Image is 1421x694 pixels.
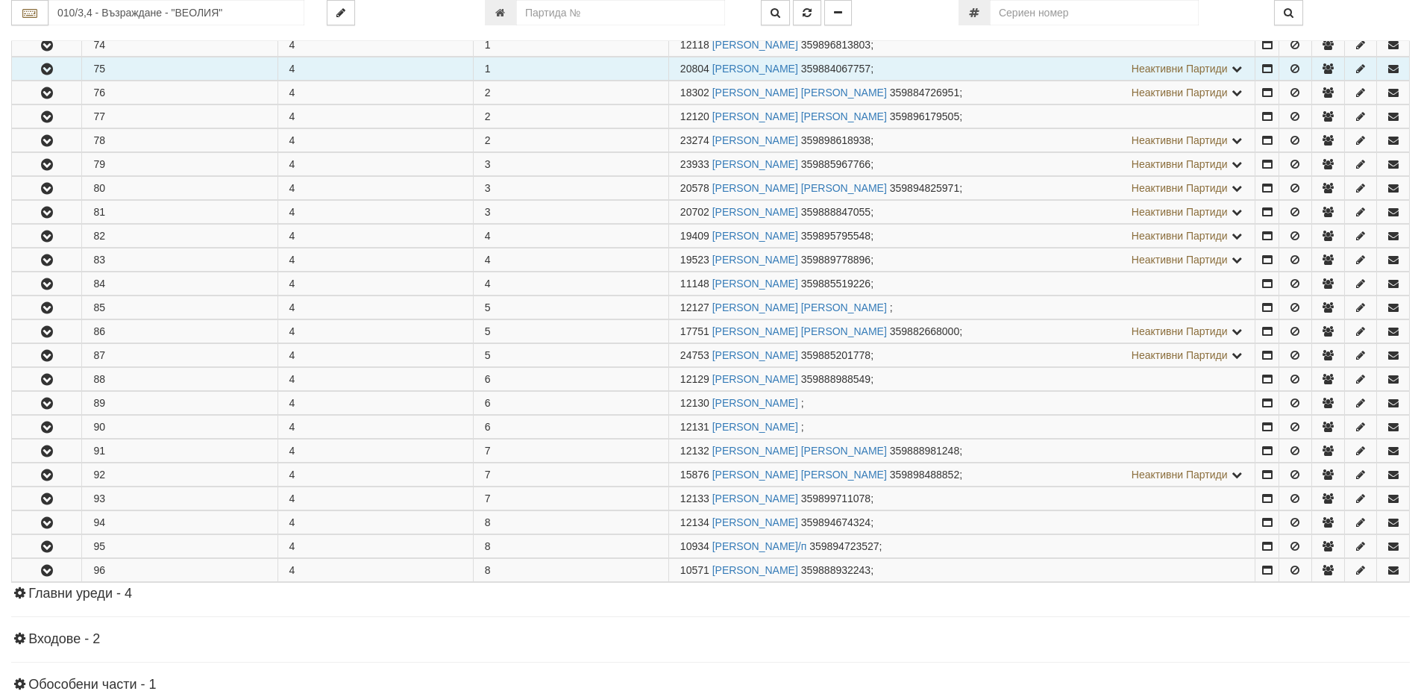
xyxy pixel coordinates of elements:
span: 359885967766 [801,158,871,170]
td: 4 [277,105,473,128]
span: 359894825971 [890,182,959,194]
span: 359884067757 [801,63,871,75]
span: 359896813803 [801,39,871,51]
td: ; [668,368,1255,391]
td: ; [668,416,1255,439]
a: [PERSON_NAME] [712,254,798,266]
a: [PERSON_NAME] [712,373,798,385]
span: 359882668000 [890,325,959,337]
td: 4 [277,511,473,534]
td: 96 [82,559,277,582]
a: [PERSON_NAME] [712,39,798,51]
span: 6 [485,373,491,385]
span: 359896179505 [890,110,959,122]
a: [PERSON_NAME] [PERSON_NAME] [712,469,887,481]
span: Партида № [680,63,709,75]
td: 4 [277,153,473,176]
td: 91 [82,440,277,463]
span: Партида № [680,540,709,552]
td: ; [668,177,1255,200]
span: 359885201778 [801,349,871,361]
span: Неактивни Партиди [1132,254,1228,266]
a: [PERSON_NAME] [712,516,798,528]
td: ; [668,272,1255,296]
span: Партида № [680,39,709,51]
td: 75 [82,57,277,81]
a: [PERSON_NAME] [712,349,798,361]
td: 4 [277,81,473,104]
a: [PERSON_NAME] [PERSON_NAME] [712,87,887,99]
span: 3 [485,182,491,194]
a: [PERSON_NAME] [712,493,798,504]
td: ; [668,225,1255,248]
span: Неактивни Партиди [1132,349,1228,361]
span: Партида № [680,230,709,242]
td: 4 [277,392,473,415]
span: 2 [485,134,491,146]
span: 359888988549 [801,373,871,385]
span: Неактивни Партиди [1132,158,1228,170]
span: 6 [485,421,491,433]
a: [PERSON_NAME] [712,397,798,409]
td: 4 [277,201,473,224]
span: 7 [485,469,491,481]
span: 359894674324 [801,516,871,528]
td: ; [668,296,1255,319]
a: [PERSON_NAME] [PERSON_NAME] [712,445,887,457]
span: Партида № [680,445,709,457]
td: 83 [82,248,277,272]
td: ; [668,440,1255,463]
span: Партида № [680,421,709,433]
td: 88 [82,368,277,391]
td: 4 [277,535,473,558]
span: Неактивни Партиди [1132,182,1228,194]
h4: Входове - 2 [11,632,1410,647]
span: Неактивни Партиди [1132,230,1228,242]
span: Партида № [680,373,709,385]
span: 5 [485,301,491,313]
span: 8 [485,540,491,552]
a: [PERSON_NAME] [712,421,798,433]
span: 7 [485,445,491,457]
span: Партида № [680,278,709,290]
td: 89 [82,392,277,415]
a: [PERSON_NAME] [712,278,798,290]
td: ; [668,105,1255,128]
td: 81 [82,201,277,224]
a: [PERSON_NAME] [PERSON_NAME] [712,325,887,337]
span: Партида № [680,110,709,122]
td: ; [668,201,1255,224]
td: 4 [277,559,473,582]
a: [PERSON_NAME] [712,564,798,576]
a: [PERSON_NAME] [712,134,798,146]
span: Партида № [680,182,709,194]
span: Партида № [680,493,709,504]
td: ; [668,57,1255,81]
td: 77 [82,105,277,128]
a: [PERSON_NAME] [PERSON_NAME] [712,110,887,122]
td: 4 [277,129,473,152]
td: ; [668,535,1255,558]
td: 4 [277,57,473,81]
span: Партида № [680,206,709,218]
a: [PERSON_NAME] [712,206,798,218]
td: ; [668,559,1255,582]
span: Партида № [680,325,709,337]
span: 359888981248 [890,445,959,457]
td: 92 [82,463,277,487]
td: 4 [277,272,473,296]
span: 359899711078 [801,493,871,504]
span: Неактивни Партиди [1132,325,1228,337]
span: 2 [485,87,491,99]
span: 5 [485,349,491,361]
td: 4 [277,225,473,248]
td: 4 [277,177,473,200]
td: 86 [82,320,277,343]
td: 4 [277,248,473,272]
td: 4 [277,296,473,319]
span: Партида № [680,397,709,409]
td: ; [668,248,1255,272]
a: [PERSON_NAME] [712,63,798,75]
span: 5 [485,325,491,337]
span: 359888932243 [801,564,871,576]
